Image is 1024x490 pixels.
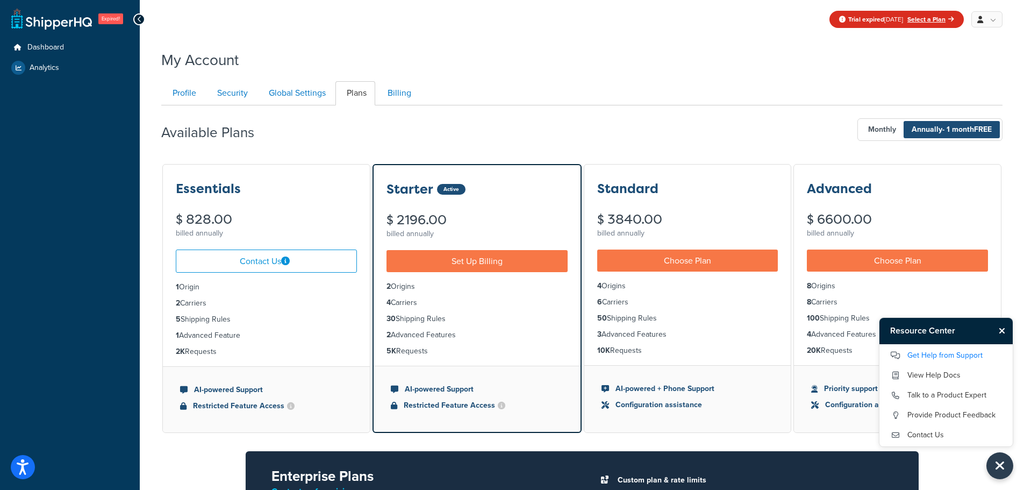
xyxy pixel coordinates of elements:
[807,250,988,272] a: Choose Plan
[597,250,778,272] a: Choose Plan
[386,297,568,309] li: Carriers
[335,81,375,105] a: Plans
[597,213,778,226] div: $ 3840.00
[907,15,954,24] a: Select a Plan
[386,182,433,196] h3: Starter
[904,121,1000,138] span: Annually
[386,313,568,325] li: Shipping Rules
[437,184,466,195] div: Active
[986,452,1013,479] button: Close Resource Center
[807,296,988,308] li: Carriers
[271,468,565,484] h2: Enterprise Plans
[879,318,994,344] h3: Resource Center
[176,330,179,341] strong: 1
[206,81,256,105] a: Security
[376,81,420,105] a: Billing
[612,473,893,488] li: Custom plan & rate limits
[180,400,353,412] li: Restricted Feature Access
[391,384,563,395] li: AI-powered Support
[386,297,391,308] strong: 4
[176,330,357,342] li: Advanced Feature
[857,118,1002,141] button: Monthly Annually- 1 monthFREE
[807,213,988,226] div: $ 6600.00
[176,314,357,325] li: Shipping Rules
[386,281,568,293] li: Origins
[386,313,396,324] strong: 30
[176,297,180,309] strong: 2
[811,383,984,395] li: Priority support
[860,121,904,138] span: Monthly
[386,345,396,357] strong: 5K
[176,346,185,357] strong: 2K
[807,313,988,324] li: Shipping Rules
[601,383,774,395] li: AI-powered + Phone Support
[597,329,778,340] li: Advanced Features
[176,346,357,358] li: Requests
[848,15,903,24] span: [DATE]
[257,81,334,105] a: Global Settings
[161,49,239,70] h1: My Account
[597,313,778,324] li: Shipping Rules
[807,182,872,196] h3: Advanced
[391,400,563,411] li: Restricted Feature Access
[27,43,64,52] span: Dashboard
[98,13,123,24] span: Expired!
[176,182,241,196] h3: Essentials
[597,329,601,340] strong: 3
[890,347,1002,364] a: Get Help from Support
[161,81,205,105] a: Profile
[597,280,601,292] strong: 4
[176,226,357,241] div: billed annually
[30,63,59,73] span: Analytics
[176,314,181,325] strong: 5
[8,38,132,58] a: Dashboard
[386,226,568,242] div: billed annually
[890,407,1002,424] a: Provide Product Feedback
[807,345,821,356] strong: 20K
[597,345,610,356] strong: 10K
[811,399,984,411] li: Configuration assistance
[597,226,778,241] div: billed annually
[597,280,778,292] li: Origins
[597,296,602,308] strong: 6
[386,345,568,357] li: Requests
[176,297,357,309] li: Carriers
[890,427,1002,444] a: Contact Us
[176,213,357,226] div: $ 828.00
[807,345,988,357] li: Requests
[386,250,568,272] a: Set Up Billing
[807,280,811,292] strong: 8
[8,58,132,77] a: Analytics
[601,399,774,411] li: Configuration assistance
[807,329,811,340] strong: 4
[161,125,270,140] h2: Available Plans
[597,182,658,196] h3: Standard
[942,124,992,135] span: - 1 month
[176,281,357,293] li: Origin
[386,329,391,340] strong: 2
[386,214,568,226] div: $ 2196.00
[974,124,992,135] b: FREE
[807,313,820,324] strong: 100
[176,250,357,273] a: Contact Us
[176,281,179,293] strong: 1
[807,280,988,292] li: Origins
[597,313,607,324] strong: 50
[807,296,811,308] strong: 8
[890,387,1002,404] a: Talk to a Product Expert
[890,367,1002,384] a: View Help Docs
[994,324,1013,337] button: Close Resource Center
[597,296,778,308] li: Carriers
[807,329,988,340] li: Advanced Features
[386,281,391,292] strong: 2
[597,345,778,357] li: Requests
[386,329,568,341] li: Advanced Features
[807,226,988,241] div: billed annually
[180,384,353,396] li: AI-powered Support
[848,15,884,24] strong: Trial expired
[11,8,92,30] a: ShipperHQ Home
